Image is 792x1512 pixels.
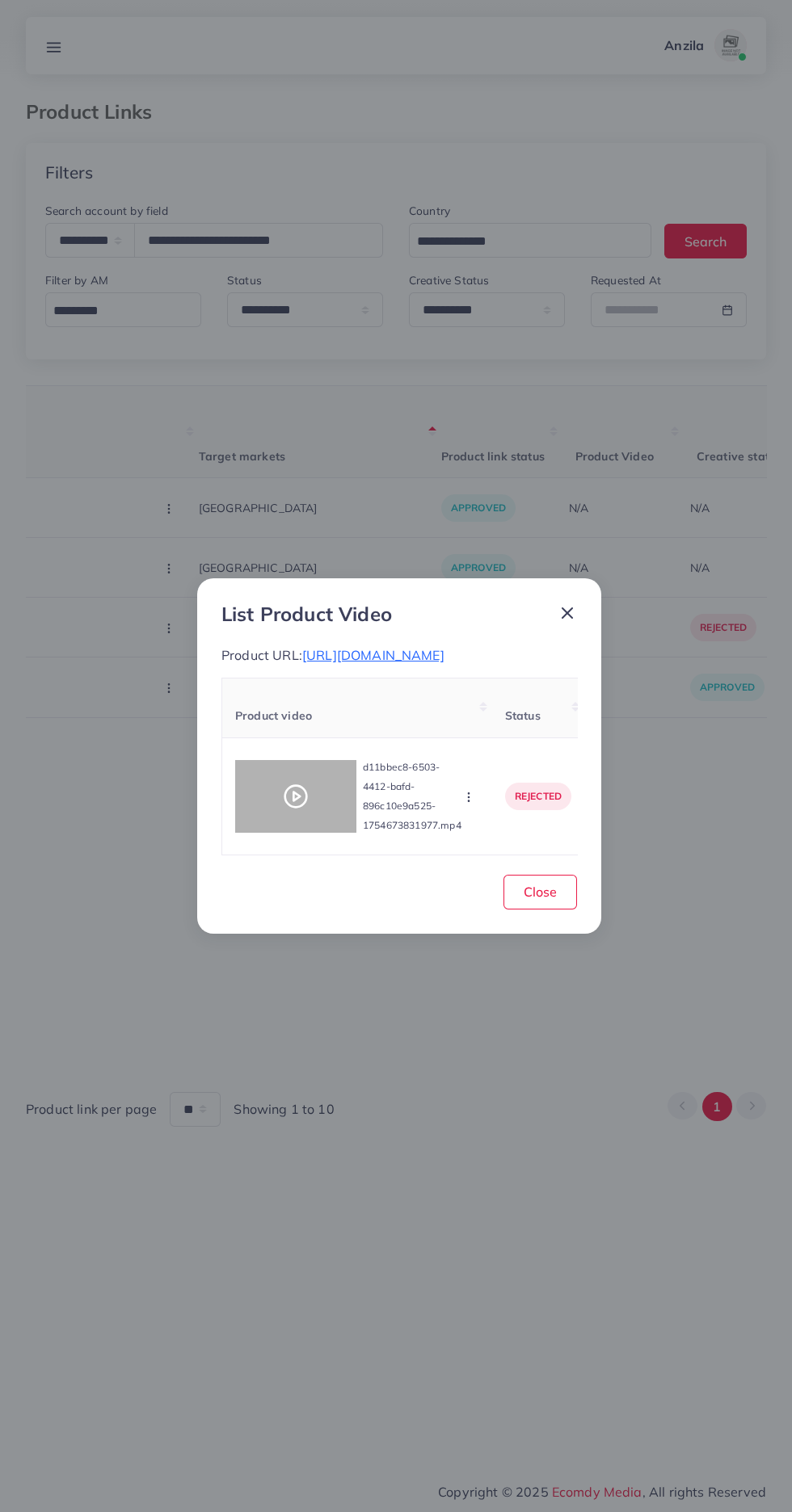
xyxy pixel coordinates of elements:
[221,603,392,626] h3: List Product Video
[221,645,577,665] p: Product URL:
[505,783,571,810] p: rejected
[235,708,312,723] span: Product video
[505,708,541,723] span: Status
[363,758,461,835] p: d11bbec8-6503-4412-bafd-896c10e9a525-1754673831977.mp4
[524,884,557,900] span: Close
[302,647,444,663] span: [URL][DOMAIN_NAME]
[503,875,577,909] button: Close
